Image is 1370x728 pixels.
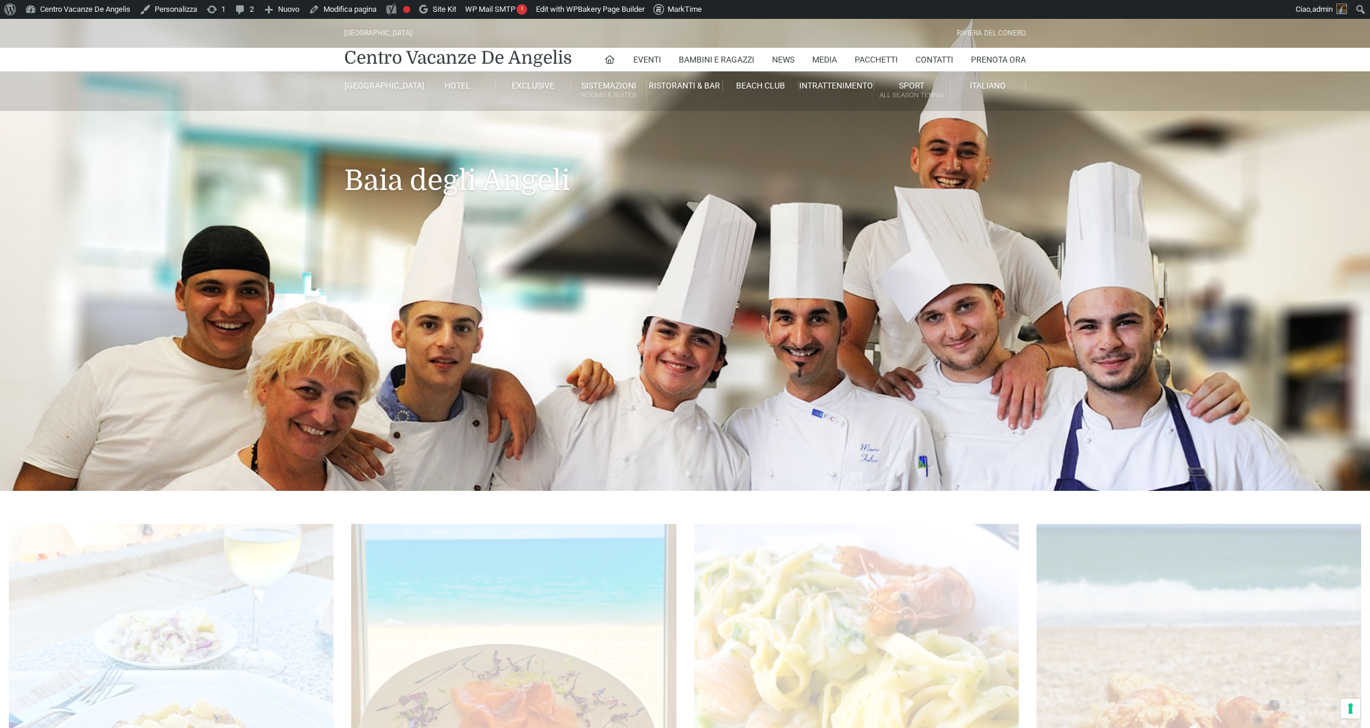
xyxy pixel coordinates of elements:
[433,5,456,14] span: Site Kit
[647,80,722,91] a: Ristoranti & Bar
[420,80,495,91] a: Hotel
[950,80,1026,91] a: Italiano
[344,80,420,91] a: [GEOGRAPHIC_DATA]
[571,80,647,102] a: SistemazioniRooms & Suites
[516,4,527,15] span: !
[772,48,794,71] a: News
[496,80,571,91] a: Exclusive
[957,28,1026,39] div: Riviera Del Conero
[799,80,874,91] a: Intrattenimento
[1312,5,1333,14] span: admin
[403,6,410,13] div: La frase chiave non è stata impostata
[855,48,898,71] a: Pacchetti
[874,80,950,102] a: SportAll Season Tennis
[571,90,646,101] small: Rooms & Suites
[971,48,1026,71] a: Prenota Ora
[874,90,949,101] small: All Season Tennis
[812,48,837,71] a: Media
[723,80,799,91] a: Beach Club
[970,81,1006,90] span: Italiano
[679,48,754,71] a: Bambini e Ragazzi
[344,46,572,70] a: Centro Vacanze De Angelis
[1340,699,1361,719] button: Le tue preferenze relative al consenso per le tecnologie di tracciamento
[633,48,661,71] a: Eventi
[915,48,953,71] a: Contatti
[344,111,1026,215] h1: Baia degli Angeli
[344,28,412,39] div: [GEOGRAPHIC_DATA]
